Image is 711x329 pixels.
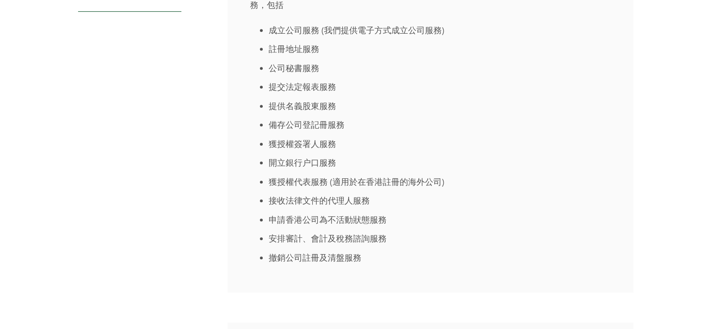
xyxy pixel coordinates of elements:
[269,80,611,93] li: 提交法定報表服務
[269,118,611,131] li: 備存公司登記冊服務
[269,100,611,112] li: 提供名義股東服務
[269,194,611,207] li: 接收法律文件的代理人服務
[269,213,611,226] li: 申請香港公司為不活動狀態服務
[269,138,611,150] li: 獲授權簽署人服務
[269,62,611,74] li: 公司秘書服務
[269,251,611,264] li: 撤銷公司註冊及清盤服務
[269,232,611,245] li: 安排審計、會計及稅務諮詢服務
[269,175,611,188] li: 獲授權代表服務 (適用於在香港註冊的海外公司)
[269,43,611,55] li: 註冊地址服務
[269,156,611,169] li: 開立銀行户口服務
[269,24,611,37] li: 成立公司服務 (我們提供電子方式成立公司服務)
